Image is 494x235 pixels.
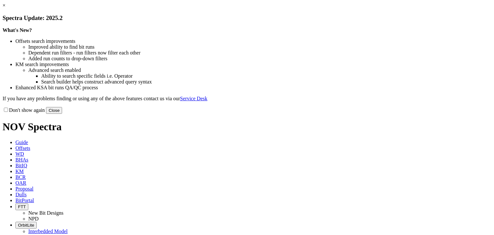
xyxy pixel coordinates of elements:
[3,96,491,102] p: If you have any problems finding or using any of the above features contact us via our
[15,169,24,174] span: KM
[28,44,491,50] li: Improved ability to find bit runs
[28,50,491,56] li: Dependent run filters - run filters now filter each other
[46,107,62,114] button: Close
[41,79,491,85] li: Search builder helps construct advanced query syntax
[15,151,24,157] span: WD
[15,198,34,203] span: BitPortal
[15,85,491,91] li: Enhanced KSA bit runs QA/QC process
[28,210,63,216] a: New Bit Designs
[15,186,33,191] span: Proposal
[28,56,491,62] li: Added run counts to drop-down filters
[3,15,491,22] h3: Spectra Update: 2025.2
[3,3,5,8] a: ×
[3,27,32,33] strong: What's New?
[28,216,39,221] a: NPD
[15,163,27,168] span: BitIQ
[18,223,34,228] span: OrbitLite
[15,62,491,67] li: KM search improvements
[3,107,45,113] label: Don't show again
[41,73,491,79] li: Ability to search specific fields i.e. Operator
[15,157,28,162] span: BHAs
[28,67,491,73] li: Advanced search enabled
[28,229,68,234] a: Interbedded Model
[15,140,28,145] span: Guide
[180,96,207,101] a: Service Desk
[15,180,26,186] span: OAR
[15,38,491,44] li: Offsets search improvements
[3,121,491,133] h1: NOV Spectra
[4,108,8,112] input: Don't show again
[15,192,27,197] span: Dulls
[15,145,30,151] span: Offsets
[18,204,26,209] span: FTT
[15,174,26,180] span: BCR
